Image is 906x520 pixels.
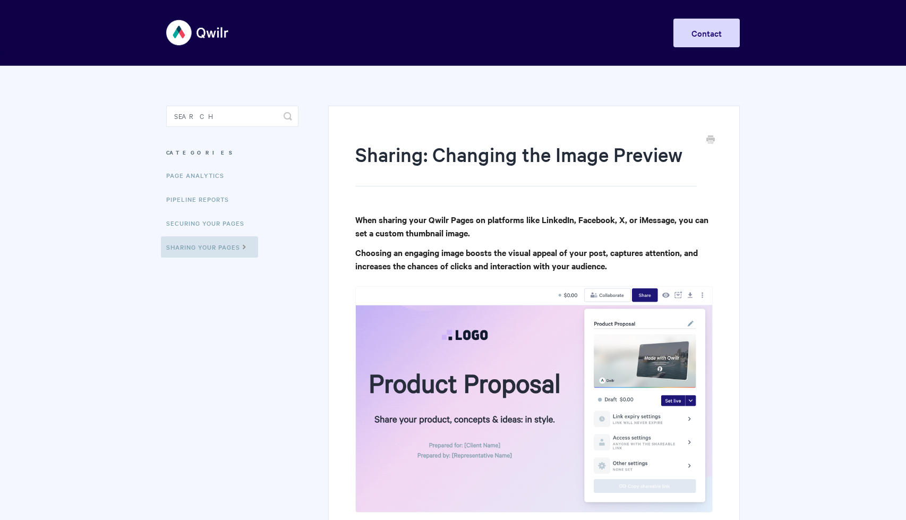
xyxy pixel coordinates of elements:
[166,189,237,210] a: Pipeline reports
[161,236,258,258] a: Sharing Your Pages
[673,19,740,47] a: Contact
[166,212,252,234] a: Securing Your Pages
[166,143,298,162] h3: Categories
[355,246,713,272] h4: Choosing an engaging image boosts the visual appeal of your post, captures attention, and increas...
[355,141,697,186] h1: Sharing: Changing the Image Preview
[166,13,229,53] img: Qwilr Help Center
[706,134,715,146] a: Print this Article
[166,106,298,127] input: Search
[166,165,232,186] a: Page Analytics
[355,286,713,513] img: file-7A4RbiE5Ch.png
[355,213,713,240] h4: When sharing your Qwilr Pages on platforms like LinkedIn, Facebook, X, or iMessage, you can set a...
